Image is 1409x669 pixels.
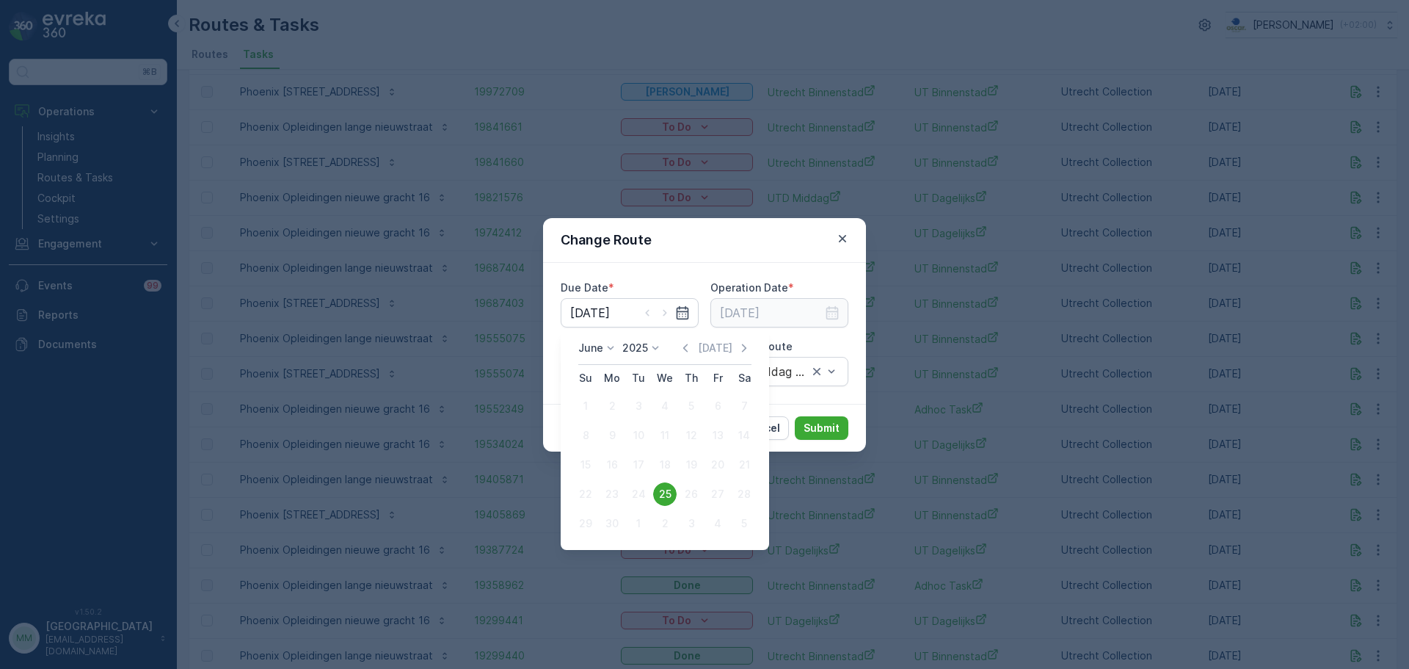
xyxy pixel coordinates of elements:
div: 15 [574,453,597,477]
th: Tuesday [625,365,652,391]
div: 20 [706,453,729,477]
p: 2025 [622,341,648,355]
div: 5 [732,512,756,535]
input: dd/mm/yyyy [710,298,848,328]
div: 3 [680,512,703,535]
div: 13 [706,424,729,447]
div: 10 [627,424,650,447]
th: Thursday [678,365,704,391]
div: 30 [600,512,624,535]
div: 5 [680,394,703,418]
div: 16 [600,453,624,477]
div: 24 [627,482,650,506]
div: 12 [680,424,703,447]
div: 29 [574,512,597,535]
div: 21 [732,453,756,477]
div: 8 [574,424,597,447]
div: 14 [732,424,756,447]
p: June [578,341,603,355]
label: Due Date [561,281,608,294]
div: 11 [653,424,677,447]
th: Monday [599,365,625,391]
p: Change Route [561,230,652,250]
div: 28 [732,482,756,506]
div: 1 [574,394,597,418]
input: dd/mm/yyyy [561,298,699,328]
div: 18 [653,453,677,477]
th: Wednesday [652,365,678,391]
div: 9 [600,424,624,447]
div: 19 [680,453,703,477]
label: Operation Date [710,281,788,294]
div: 26 [680,482,703,506]
div: 4 [706,512,729,535]
div: 2 [653,512,677,535]
div: 2 [600,394,624,418]
p: [DATE] [698,341,732,355]
div: 27 [706,482,729,506]
div: 22 [574,482,597,506]
div: 1 [627,512,650,535]
div: 4 [653,394,677,418]
div: 6 [706,394,729,418]
th: Sunday [572,365,599,391]
p: Submit [804,421,840,435]
div: 25 [653,482,677,506]
div: 7 [732,394,756,418]
th: Friday [704,365,731,391]
div: 17 [627,453,650,477]
button: Submit [795,416,848,440]
th: Saturday [731,365,757,391]
div: 23 [600,482,624,506]
div: 3 [627,394,650,418]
